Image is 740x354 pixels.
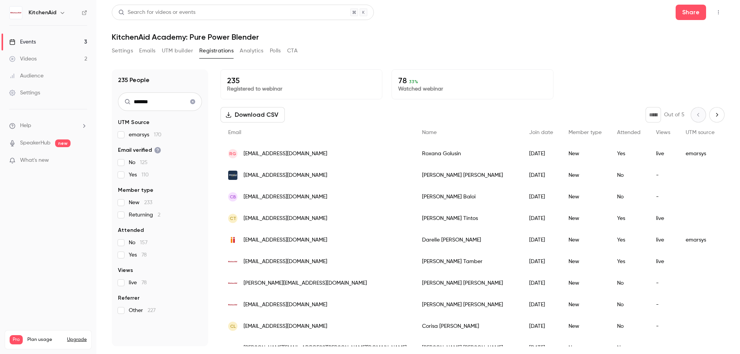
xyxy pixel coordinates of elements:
div: [DATE] [521,143,561,164]
button: Clear search [187,96,199,108]
div: New [561,315,609,337]
span: live [129,279,147,287]
div: live [648,229,678,251]
p: Watched webinar [398,85,547,93]
div: Yes [609,208,648,229]
span: Yes [129,171,149,179]
span: Join date [529,130,553,135]
div: [DATE] [521,208,561,229]
span: Attended [118,226,144,234]
span: UTM Source [118,119,150,126]
p: 78 [398,76,547,85]
div: [PERSON_NAME] Baloi [414,186,521,208]
div: Roxana Golusin [414,143,521,164]
span: Referrer [118,294,140,302]
div: live [648,208,678,229]
span: Attended [617,130,641,135]
span: 170 [154,132,161,138]
a: SpeakerHub [20,139,50,147]
div: emarsys [678,143,722,164]
span: CT [230,215,236,222]
div: [DATE] [521,229,561,251]
div: Videos [9,55,37,63]
div: [PERSON_NAME] Tintos [414,208,521,229]
button: CTA [287,45,298,57]
div: - [648,186,678,208]
img: kitchenaid.com.au [228,261,237,262]
span: 157 [140,240,148,245]
span: Yes [129,251,147,259]
div: emarsys [678,229,722,251]
div: New [561,186,609,208]
span: [PERSON_NAME][EMAIL_ADDRESS][DOMAIN_NAME] [244,279,367,287]
span: [EMAIL_ADDRESS][DOMAIN_NAME] [244,215,327,223]
div: Yes [609,143,648,164]
span: Views [118,267,133,274]
span: [EMAIL_ADDRESS][DOMAIN_NAME] [244,236,327,244]
span: [EMAIL_ADDRESS][DOMAIN_NAME] [244,258,327,266]
div: Settings [9,89,40,97]
span: 110 [141,172,149,178]
img: xtra.co.nz [228,346,237,350]
span: Member type [568,130,602,135]
span: 33 % [409,79,418,84]
div: No [609,186,648,208]
div: New [561,143,609,164]
span: [EMAIL_ADDRESS][DOMAIN_NAME] [244,322,327,331]
div: [DATE] [521,251,561,272]
h1: 235 People [118,75,150,85]
p: 235 [227,76,376,85]
p: Registered to webinar [227,85,376,93]
span: [PERSON_NAME][EMAIL_ADDRESS][PERSON_NAME][DOMAIN_NAME] [244,344,407,352]
span: 233 [144,200,152,205]
div: live [648,143,678,164]
div: No [609,315,648,337]
li: help-dropdown-opener [9,122,87,130]
div: New [561,294,609,315]
span: No [129,159,148,166]
div: Corisa [PERSON_NAME] [414,315,521,337]
span: [EMAIL_ADDRESS][DOMAIN_NAME] [244,171,327,180]
div: New [561,208,609,229]
span: Other [129,307,156,314]
span: Returning [129,211,160,219]
span: [EMAIL_ADDRESS][DOMAIN_NAME] [244,193,327,201]
div: [PERSON_NAME] [PERSON_NAME] [414,164,521,186]
div: No [609,272,648,294]
div: [PERSON_NAME] [PERSON_NAME] [414,272,521,294]
span: UTM source [686,130,715,135]
span: What's new [20,156,49,164]
button: Registrations [199,45,234,57]
div: [DATE] [521,294,561,315]
span: 2 [158,212,160,218]
div: Audience [9,72,44,80]
section: facet-groups [118,119,202,314]
div: Yes [609,251,648,272]
div: Search for videos or events [118,8,195,17]
button: Settings [112,45,133,57]
div: New [561,251,609,272]
div: [DATE] [521,186,561,208]
button: UTM builder [162,45,193,57]
div: - [648,315,678,337]
div: [PERSON_NAME] Tamber [414,251,521,272]
div: [DATE] [521,272,561,294]
span: new [55,139,71,147]
span: Member type [118,186,153,194]
div: No [609,294,648,315]
button: Polls [270,45,281,57]
img: froggy.com.au [228,235,237,245]
span: Email [228,130,241,135]
img: kitchenaid.com.au [228,282,237,284]
span: Pro [10,335,23,344]
span: CL [230,323,236,330]
div: New [561,272,609,294]
p: Out of 5 [664,111,684,119]
span: 125 [140,160,148,165]
div: New [561,229,609,251]
div: - [648,294,678,315]
button: Analytics [240,45,264,57]
button: Next page [709,107,725,122]
span: Plan usage [27,337,62,343]
div: - [648,272,678,294]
